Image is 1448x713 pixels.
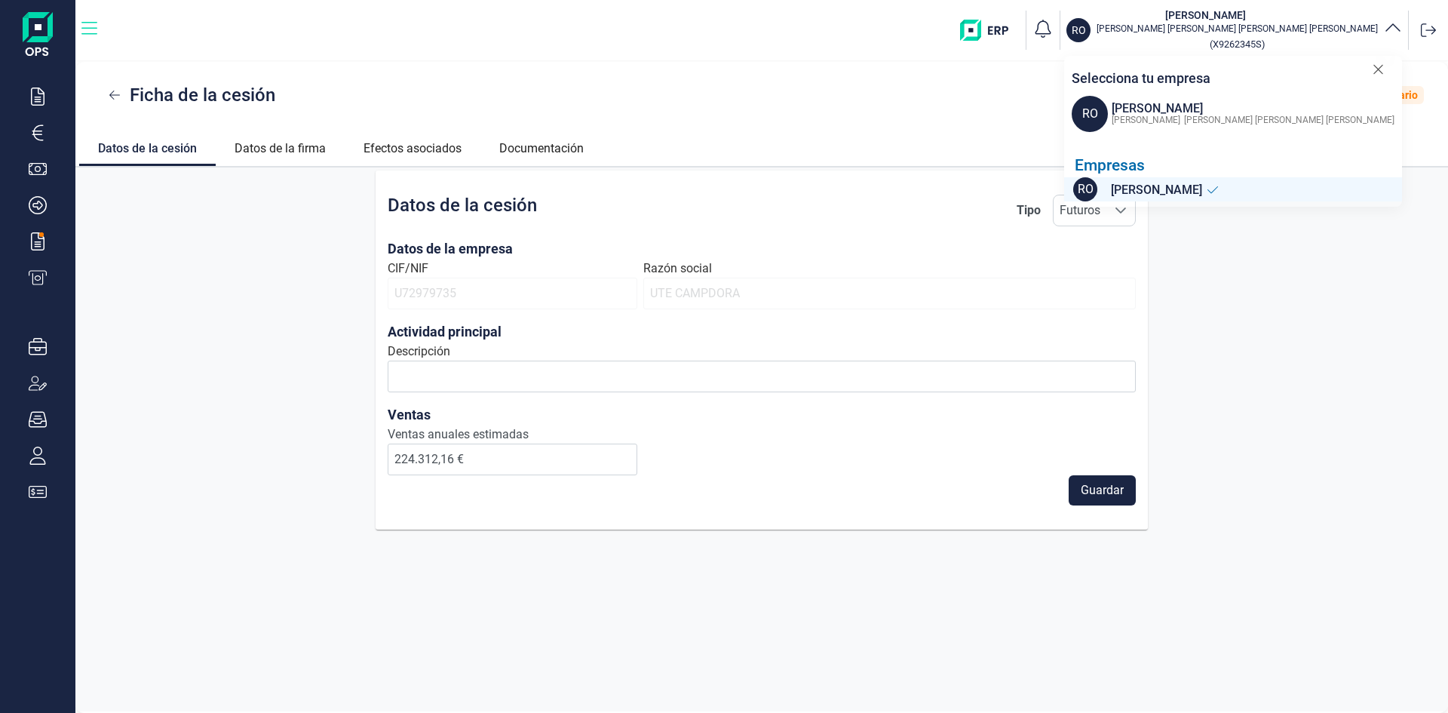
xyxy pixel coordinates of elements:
p: Selecciona tu empresa [1072,68,1210,88]
span: [PERSON_NAME] [1112,115,1180,125]
span: RO [1072,96,1108,132]
a: Documentación [480,128,603,164]
p: [PERSON_NAME] [PERSON_NAME] [PERSON_NAME] [PERSON_NAME] [1097,23,1378,35]
h3: [PERSON_NAME] [1097,8,1314,23]
button: Guardar [1069,475,1136,506]
span: RO [1073,177,1097,201]
h3: Datos de la empresa [388,238,1136,260]
img: erp [960,20,1020,41]
label: Descripción [388,343,450,361]
span: [PERSON_NAME] [PERSON_NAME] [PERSON_NAME] [1184,115,1394,125]
a: Efectos asociados [345,128,480,164]
input: 0,00€ [388,444,637,475]
h3: Ventas [388,404,637,426]
span: Ficha de la cesión [130,81,275,109]
span: [PERSON_NAME] [1111,181,1202,200]
span: Futuros [1054,195,1106,226]
a: Datos de la cesión [79,128,216,164]
a: Datos de la firma [216,128,345,164]
div: Empresas [1075,156,1402,175]
label: Ventas anuales estimadas [388,426,637,444]
div: Tipo [1017,201,1041,220]
div: Seleccione una opción [1106,195,1135,226]
label: Razón social [643,260,712,278]
h2: Datos de la cesión [388,195,537,226]
p: RO [1072,23,1086,38]
h3: Actividad principal [388,321,1136,343]
button: RO[PERSON_NAME][PERSON_NAME] [PERSON_NAME] [PERSON_NAME] [PERSON_NAME](X9262345S) [1066,8,1402,53]
div: [PERSON_NAME] [1112,100,1394,118]
img: Logo de aplicación [23,12,53,60]
small: Copiar cif [1210,38,1265,50]
span: Guardar [1081,481,1124,499]
label: CIF/NIF [388,260,428,278]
